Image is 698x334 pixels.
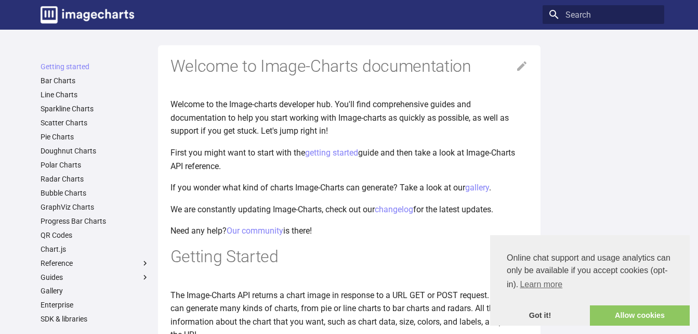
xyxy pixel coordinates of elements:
[41,314,150,324] a: SDK & libraries
[170,224,528,238] p: Need any help? is there!
[305,148,358,158] a: getting started
[41,76,150,85] a: Bar Charts
[518,277,564,292] a: learn more about cookies
[543,5,664,24] input: Search
[227,226,283,236] a: Our community
[41,230,150,240] a: QR Codes
[41,118,150,127] a: Scatter Charts
[41,160,150,170] a: Polar Charts
[490,305,590,326] a: dismiss cookie message
[41,104,150,113] a: Sparkline Charts
[170,246,528,268] h1: Getting Started
[507,252,673,292] span: Online chat support and usage analytics can only be available if you accept cookies (opt-in).
[41,188,150,198] a: Bubble Charts
[41,90,150,99] a: Line Charts
[170,56,528,78] h1: Welcome to Image-Charts documentation
[41,300,150,310] a: Enterprise
[41,202,150,212] a: GraphViz Charts
[41,216,150,226] a: Progress Bar Charts
[375,204,413,214] a: changelog
[41,245,150,254] a: Chart.js
[41,174,150,184] a: Radar Charts
[41,286,150,296] a: Gallery
[465,183,489,192] a: gallery
[170,146,528,173] p: First you might want to start with the guide and then take a look at Image-Charts API reference.
[490,235,690,326] div: cookieconsent
[41,6,134,23] img: logo
[36,2,138,28] a: Image-Charts documentation
[590,305,690,326] a: allow cookies
[41,259,150,268] label: Reference
[41,146,150,156] a: Doughnut Charts
[41,132,150,142] a: Pie Charts
[170,98,528,138] p: Welcome to the Image-charts developer hub. You'll find comprehensive guides and documentation to ...
[170,181,528,195] p: If you wonder what kind of charts Image-Charts can generate? Take a look at our .
[41,273,150,282] label: Guides
[170,203,528,216] p: We are constantly updating Image-Charts, check out our for the latest updates.
[41,62,150,71] a: Getting started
